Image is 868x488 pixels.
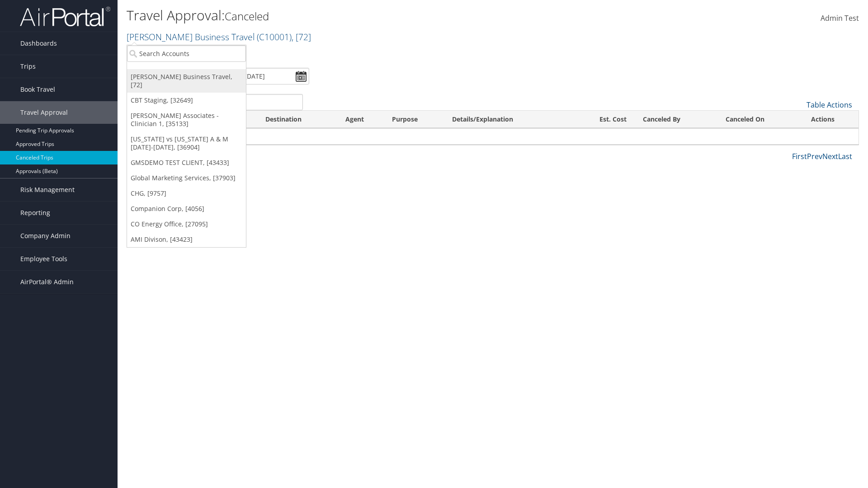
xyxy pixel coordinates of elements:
[127,201,246,216] a: Companion Corp, [4056]
[717,111,802,128] th: Canceled On: activate to sort column ascending
[337,111,384,128] th: Agent
[444,111,572,128] th: Details/Explanation
[127,155,246,170] a: GMSDEMO TEST CLIENT, [43433]
[821,5,859,33] a: Admin Test
[803,111,859,128] th: Actions
[127,128,859,145] td: No data available in table
[20,178,75,201] span: Risk Management
[127,216,246,232] a: CO Energy Office, [27095]
[822,151,838,161] a: Next
[20,225,71,247] span: Company Admin
[127,186,246,201] a: CHG, [9757]
[807,151,822,161] a: Prev
[821,13,859,23] span: Admin Test
[20,202,50,224] span: Reporting
[572,111,635,128] th: Est. Cost: activate to sort column ascending
[807,100,852,110] a: Table Actions
[20,101,68,124] span: Travel Approval
[20,78,55,101] span: Book Travel
[127,131,246,155] a: [US_STATE] vs [US_STATE] A & M [DATE]-[DATE], [36904]
[792,151,807,161] a: First
[838,151,852,161] a: Last
[127,108,246,131] a: [PERSON_NAME] Associates - Clinician 1, [35133]
[20,55,36,78] span: Trips
[20,6,110,27] img: airportal-logo.png
[214,68,309,84] input: [DATE] - [DATE]
[127,47,615,59] p: Filter:
[127,69,246,93] a: [PERSON_NAME] Business Travel, [72]
[292,31,311,43] span: , [ 72 ]
[127,232,246,247] a: AMI Divison, [43423]
[127,170,246,186] a: Global Marketing Services, [37903]
[20,248,67,270] span: Employee Tools
[127,6,615,25] h1: Travel Approval:
[257,31,292,43] span: ( C10001 )
[127,45,246,62] input: Search Accounts
[384,111,444,128] th: Purpose
[225,9,269,23] small: Canceled
[257,111,337,128] th: Destination: activate to sort column ascending
[20,271,74,293] span: AirPortal® Admin
[635,111,717,128] th: Canceled By: activate to sort column ascending
[20,32,57,55] span: Dashboards
[127,31,311,43] a: [PERSON_NAME] Business Travel
[127,93,246,108] a: CBT Staging, [32649]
